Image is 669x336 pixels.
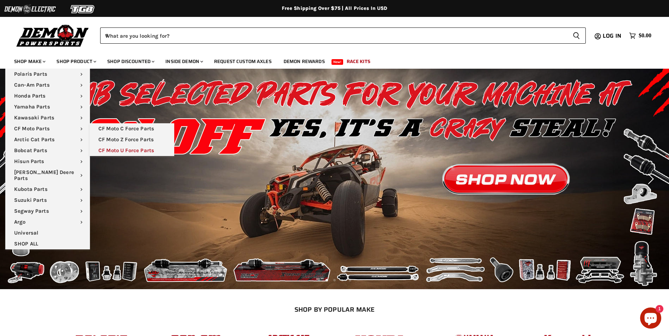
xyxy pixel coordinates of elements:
[333,279,336,281] li: Page dot 3
[5,101,90,112] a: Yamaha Parts
[5,69,90,80] a: Polaris Parts
[326,279,328,281] li: Page dot 2
[51,54,101,69] a: Shop Product
[90,123,174,134] a: CF Moto C Force Parts
[5,123,90,134] a: CF Moto Parts
[5,134,90,145] a: Arctic Cat Parts
[53,5,617,12] div: Free Shipping Over $75 | All Prices In USD
[643,172,657,186] button: Next
[5,167,90,184] a: [PERSON_NAME] Deere Parts
[90,134,174,145] a: CF Moto Z Force Parts
[318,279,320,281] li: Page dot 1
[5,228,90,238] a: Universal
[9,54,50,69] a: Shop Make
[603,31,621,40] span: Log in
[5,195,90,206] a: Suzuki Parts
[5,91,90,101] a: Honda Parts
[600,33,626,39] a: Log in
[5,184,90,195] a: Kubota Parts
[14,23,91,48] img: Demon Powersports
[5,69,90,249] ul: Main menu
[160,54,207,69] a: Inside Demon
[567,27,586,44] button: Search
[5,217,90,228] a: Argo
[349,279,351,281] li: Page dot 5
[332,59,343,65] span: New!
[341,279,343,281] li: Page dot 4
[56,2,109,16] img: TGB Logo 2
[90,145,174,156] a: CF Moto U Force Parts
[9,51,650,69] ul: Main menu
[100,27,586,44] form: Product
[639,32,651,39] span: $0.00
[100,27,567,44] input: When autocomplete results are available use up and down arrows to review and enter to select
[278,54,330,69] a: Demon Rewards
[5,156,90,167] a: Hisun Parts
[4,2,56,16] img: Demon Electric Logo 2
[638,307,663,330] inbox-online-store-chat: Shopify online store chat
[341,54,376,69] a: Race Kits
[626,31,655,41] a: $0.00
[61,306,608,313] h2: SHOP BY POPULAR MAKE
[102,54,159,69] a: Shop Discounted
[5,238,90,249] a: SHOP ALL
[5,145,90,156] a: Bobcat Parts
[90,123,174,156] ul: Main menu
[5,206,90,217] a: Segway Parts
[5,112,90,123] a: Kawasaki Parts
[209,54,277,69] a: Request Custom Axles
[5,80,90,91] a: Can-Am Parts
